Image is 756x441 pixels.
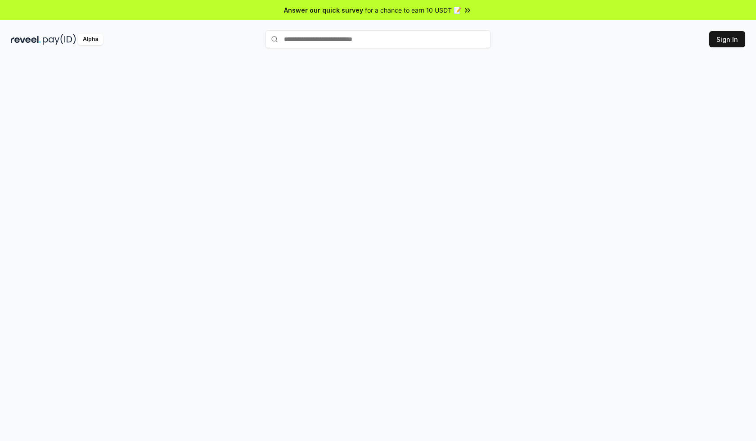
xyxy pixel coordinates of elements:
[11,34,41,45] img: reveel_dark
[365,5,461,15] span: for a chance to earn 10 USDT 📝
[43,34,76,45] img: pay_id
[78,34,103,45] div: Alpha
[709,31,745,47] button: Sign In
[284,5,363,15] span: Answer our quick survey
